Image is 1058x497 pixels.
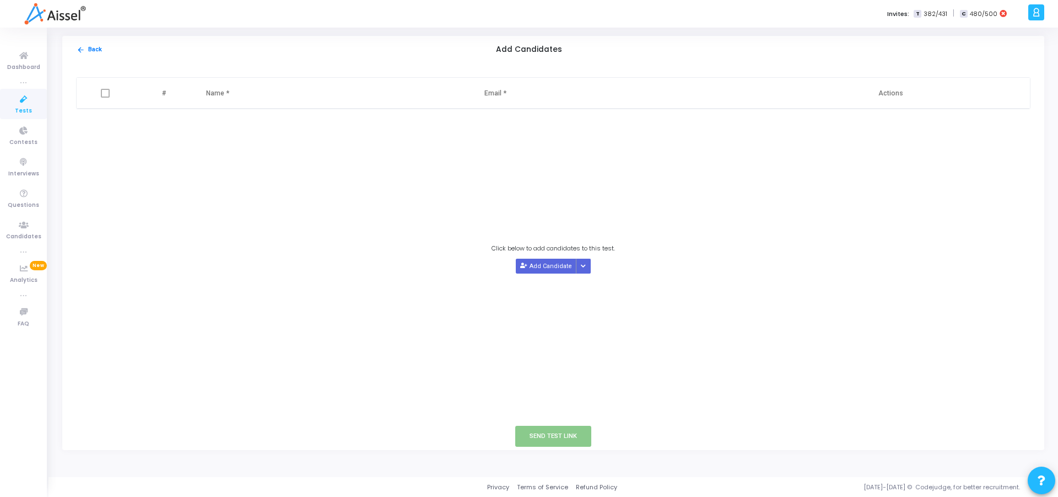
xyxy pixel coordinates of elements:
[953,8,954,19] span: |
[970,9,997,19] span: 480/500
[24,3,85,25] img: logo
[473,78,752,109] th: Email *
[18,319,29,329] span: FAQ
[30,261,47,270] span: New
[8,201,39,210] span: Questions
[76,45,102,55] button: Back
[7,63,40,72] span: Dashboard
[752,78,1030,109] th: Actions
[887,9,909,19] label: Invites:
[516,259,576,274] button: Add Candidate
[960,10,967,18] span: C
[576,259,591,274] div: Button group with nested dropdown
[487,483,509,492] a: Privacy
[617,483,1044,492] div: [DATE]-[DATE] © Codejudge, for better recruitment.
[515,426,591,446] button: Send Test Link
[10,276,37,285] span: Analytics
[8,169,39,179] span: Interviews
[914,10,921,18] span: T
[136,78,195,109] th: #
[15,106,32,116] span: Tests
[492,244,615,253] span: Click below to add candidates to this test.
[6,232,41,242] span: Candidates
[195,78,473,109] th: Name *
[9,138,37,147] span: Contests
[496,45,562,55] h5: Add Candidates
[517,483,568,492] a: Terms of Service
[924,9,947,19] span: 382/431
[576,483,617,492] a: Refund Policy
[77,46,85,54] mat-icon: arrow_back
